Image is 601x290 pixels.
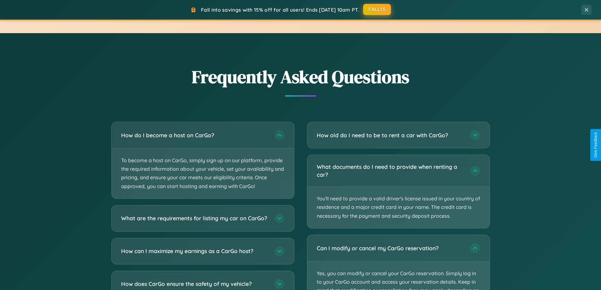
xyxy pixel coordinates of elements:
[317,244,464,252] h3: Can I modify or cancel my CarGo reservation?
[307,186,490,228] p: You'll need to provide a valid driver's license issued in your country of residence and a major c...
[112,148,294,198] p: To become a host on CarGo, simply sign up on our platform, provide the required information about...
[121,131,268,139] h3: How do I become a host on CarGo?
[121,214,268,222] h3: What are the requirements for listing my car on CarGo?
[111,65,490,89] h2: Frequently Asked Questions
[317,131,464,139] h3: How old do I need to be to rent a car with CarGo?
[201,7,359,13] span: Fall into savings with 15% off for all users! Ends [DATE] 10am PT.
[363,4,391,15] button: FALL15
[121,247,268,255] h3: How can I maximize my earnings as a CarGo host?
[317,163,464,178] h3: What documents do I need to provide when renting a car?
[121,280,268,288] h3: How does CarGo ensure the safety of my vehicle?
[593,132,598,158] div: Give Feedback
